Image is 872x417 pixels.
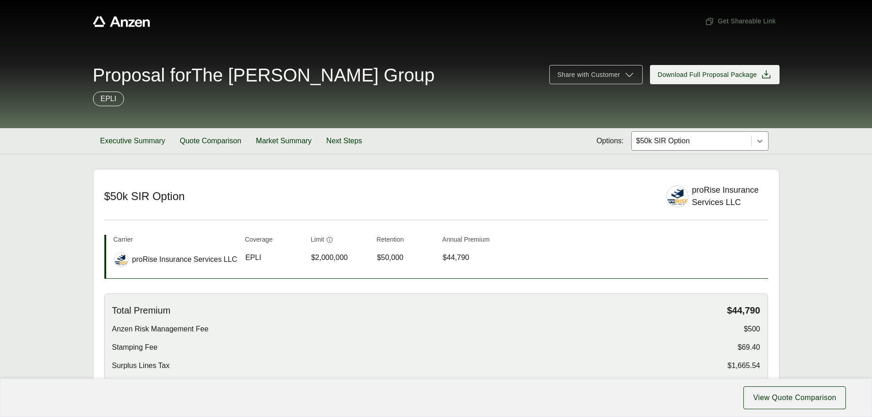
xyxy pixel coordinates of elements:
span: $1,665.54 [727,360,760,371]
span: EPLI [245,252,261,263]
button: Share with Customer [549,65,642,84]
img: proRise Insurance Services LLC logo [114,253,128,266]
button: Next Steps [319,128,369,154]
button: Market Summary [249,128,319,154]
img: proRise Insurance Services LLC logo [667,186,688,207]
span: $50,000 [377,252,403,263]
th: Coverage [245,235,303,248]
span: $44,790 [727,305,760,316]
button: Executive Summary [93,128,173,154]
span: Get Shareable Link [705,16,775,26]
button: Get Shareable Link [701,13,779,30]
span: proRise Insurance Services LLC [132,254,237,265]
span: Total Premium [112,305,171,316]
div: proRise Insurance Services LLC [692,184,767,209]
a: Anzen website [93,16,150,27]
span: $69.40 [738,342,760,353]
th: Retention [376,235,435,248]
span: Proposal for The [PERSON_NAME] Group [93,66,435,84]
th: Carrier [114,235,238,248]
span: Anzen Risk Management Fee [112,324,209,335]
h2: $50k SIR Option [104,190,655,203]
span: Stamping Fee [112,342,158,353]
span: $2,000,000 [311,252,348,263]
span: $500 [744,324,760,335]
span: Download Full Proposal Package [658,70,757,80]
button: Download Full Proposal Package [650,65,780,84]
button: View Quote Comparison [743,386,846,409]
span: Surplus Lines Tax [112,360,170,371]
span: Share with Customer [557,70,620,80]
th: Limit [311,235,369,248]
th: Annual Premium [442,235,501,248]
span: View Quote Comparison [753,392,836,403]
p: EPLI [101,93,117,104]
span: Options: [596,135,624,146]
span: $44,790 [443,252,469,263]
button: Quote Comparison [173,128,249,154]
